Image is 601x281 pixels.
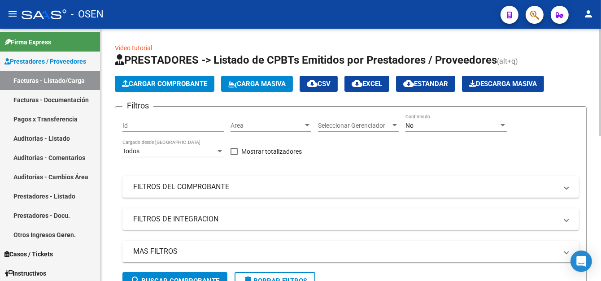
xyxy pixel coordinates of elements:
[241,146,302,157] span: Mostrar totalizadores
[405,122,414,129] span: No
[4,56,86,66] span: Prestadores / Proveedores
[318,122,391,130] span: Seleccionar Gerenciador
[122,241,579,262] mat-expansion-panel-header: MAS FILTROS
[583,9,594,19] mat-icon: person
[4,37,51,47] span: Firma Express
[115,44,152,52] a: Video tutorial
[307,80,331,88] span: CSV
[462,76,544,92] app-download-masive: Descarga masiva de comprobantes (adjuntos)
[221,76,293,92] button: Carga Masiva
[115,76,214,92] button: Cargar Comprobante
[133,214,557,224] mat-panel-title: FILTROS DE INTEGRACION
[122,99,153,112] h3: Filtros
[122,176,579,198] mat-expansion-panel-header: FILTROS DEL COMPROBANTE
[462,76,544,92] button: Descarga Masiva
[403,80,448,88] span: Estandar
[403,78,414,89] mat-icon: cloud_download
[133,182,557,192] mat-panel-title: FILTROS DEL COMPROBANTE
[228,80,286,88] span: Carga Masiva
[122,147,139,155] span: Todos
[344,76,389,92] button: EXCEL
[497,57,518,65] span: (alt+q)
[396,76,455,92] button: Estandar
[300,76,338,92] button: CSV
[122,80,207,88] span: Cargar Comprobante
[352,80,382,88] span: EXCEL
[122,208,579,230] mat-expansion-panel-header: FILTROS DE INTEGRACION
[307,78,318,89] mat-icon: cloud_download
[115,54,497,66] span: PRESTADORES -> Listado de CPBTs Emitidos por Prestadores / Proveedores
[133,246,557,256] mat-panel-title: MAS FILTROS
[571,251,592,272] div: Open Intercom Messenger
[4,268,46,278] span: Instructivos
[231,122,303,130] span: Area
[469,80,537,88] span: Descarga Masiva
[352,78,362,89] mat-icon: cloud_download
[7,9,18,19] mat-icon: menu
[71,4,104,24] span: - OSEN
[4,249,53,259] span: Casos / Tickets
